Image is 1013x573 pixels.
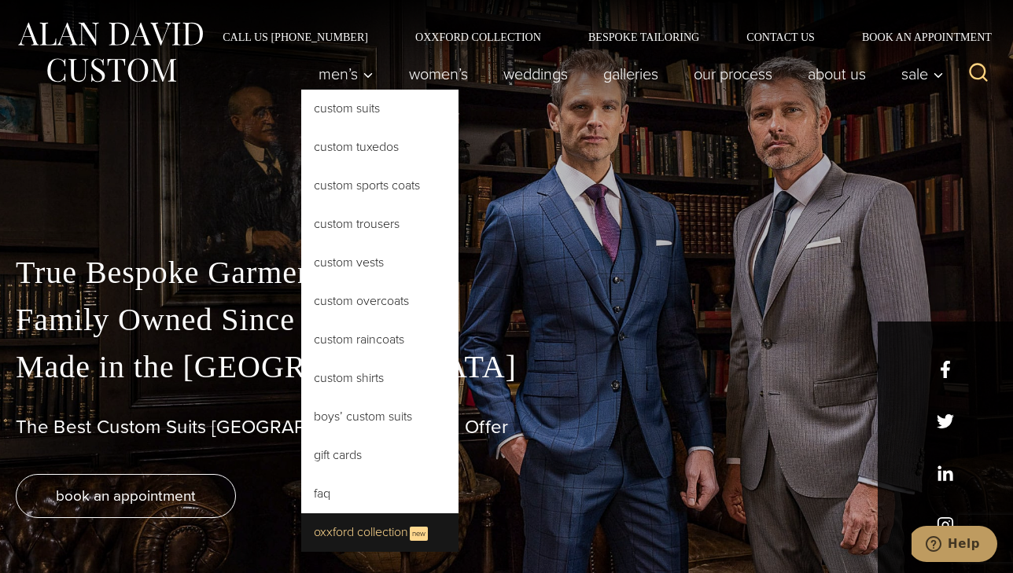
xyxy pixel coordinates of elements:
button: Men’s sub menu toggle [301,58,392,90]
a: weddings [486,58,586,90]
nav: Primary Navigation [301,58,952,90]
a: Custom Tuxedos [301,128,459,166]
h1: The Best Custom Suits [GEOGRAPHIC_DATA] Has to Offer [16,416,997,439]
a: Oxxford Collection [392,31,565,42]
a: Book an Appointment [838,31,997,42]
a: book an appointment [16,474,236,518]
a: Bespoke Tailoring [565,31,723,42]
a: Custom Suits [301,90,459,127]
span: book an appointment [56,484,196,507]
a: Custom Sports Coats [301,167,459,204]
button: View Search Form [960,55,997,93]
a: Custom Vests [301,244,459,281]
a: Boys’ Custom Suits [301,398,459,435]
a: Custom Trousers [301,205,459,243]
iframe: Opens a widget where you can chat to one of our agents [912,526,997,565]
a: FAQ [301,475,459,512]
button: Sale sub menu toggle [884,58,952,90]
a: Oxxford CollectionNew [301,513,459,552]
a: Our Process [676,58,790,90]
img: Alan David Custom [16,17,204,87]
span: New [410,527,428,541]
a: About Us [790,58,884,90]
p: True Bespoke Garments Family Owned Since [DATE] Made in the [GEOGRAPHIC_DATA] [16,249,997,391]
a: Custom Overcoats [301,282,459,320]
a: Women’s [392,58,486,90]
a: Custom Raincoats [301,321,459,358]
a: Gift Cards [301,436,459,474]
a: Custom Shirts [301,359,459,397]
a: Contact Us [723,31,838,42]
a: Galleries [586,58,676,90]
nav: Secondary Navigation [199,31,997,42]
a: Call Us [PHONE_NUMBER] [199,31,392,42]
